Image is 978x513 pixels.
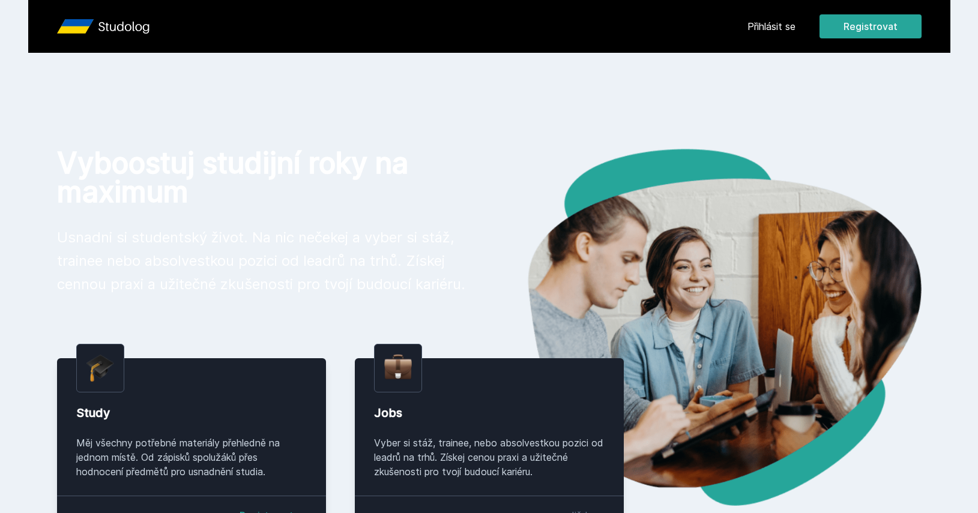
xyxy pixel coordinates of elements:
[86,354,114,382] img: graduation-cap.png
[820,14,922,38] button: Registrovat
[384,352,412,382] img: briefcase.png
[76,404,307,421] div: Study
[747,19,795,34] a: Přihlásit se
[76,436,307,479] div: Měj všechny potřebné materiály přehledně na jednom místě. Od zápisků spolužáků přes hodnocení pře...
[374,436,605,479] div: Vyber si stáž, trainee, nebo absolvestkou pozici od leadrů na trhů. Získej cenou praxi a užitečné...
[57,226,470,296] p: Usnadni si studentský život. Na nic nečekej a vyber si stáž, trainee nebo absolvestkou pozici od ...
[57,149,470,206] h1: Vyboostuj studijní roky na maximum
[374,404,605,421] div: Jobs
[489,149,922,506] img: hero.png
